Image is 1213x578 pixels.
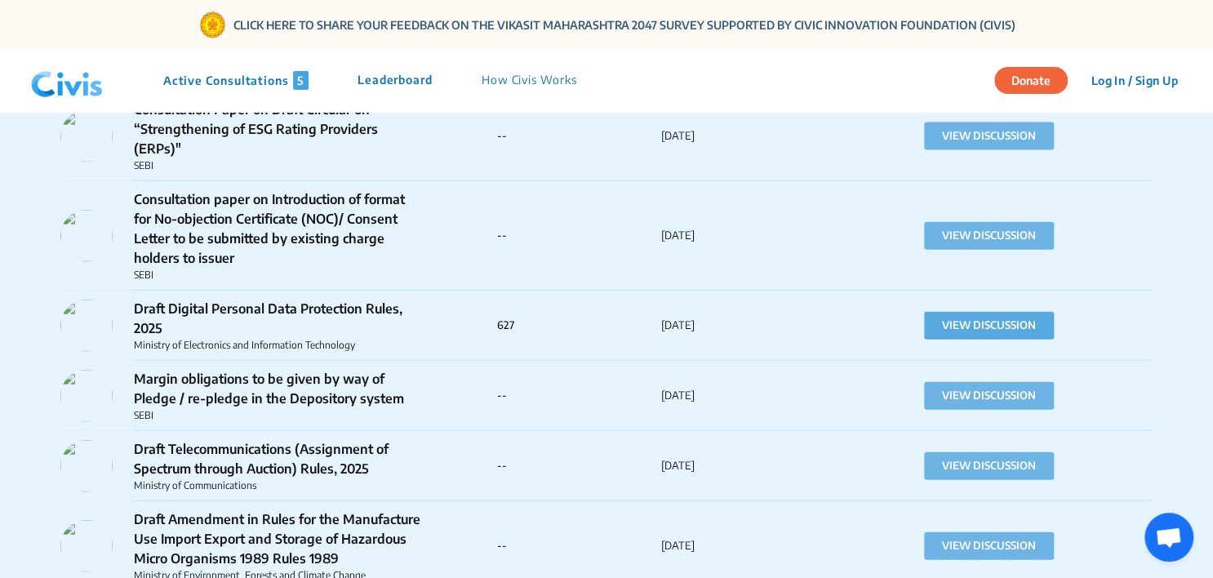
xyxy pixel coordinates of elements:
p: SEBI [134,268,424,282]
a: Donate [994,71,1080,87]
span: 5 [293,71,309,90]
p: [DATE] [661,458,825,474]
p: Consultation paper on Introduction of format for No-objection Certificate (NOC)/ Consent Letter t... [134,189,424,268]
button: VIEW DISCUSSION [924,532,1054,560]
p: How Civis Works [482,71,577,90]
img: navlogo.png [24,56,109,105]
button: VIEW DISCUSSION [924,222,1054,250]
p: Leaderboard [358,71,433,90]
p: Ministry of Electronics and Information Technology [134,338,424,353]
p: -- [497,538,661,554]
p: [DATE] [661,128,825,144]
img: wr1mba3wble6xs6iajorg9al0z4x [60,110,113,162]
p: 627 [497,318,661,334]
button: Log In / Sign Up [1080,68,1189,93]
img: ws0pfcaro38jc0v5glghkjokbm2f [60,520,113,572]
a: CLICK HERE TO SHARE YOUR FEEDBACK ON THE VIKASIT MAHARASHTRA 2047 SURVEY SUPPORTED BY CIVIC INNOV... [233,16,1015,33]
p: Active Consultations [163,71,309,90]
p: SEBI [134,158,424,173]
button: VIEW DISCUSSION [924,452,1054,480]
p: Consultation Paper on Draft Circular on “Strengthening of ESG Rating Providers (ERPs)" [134,100,424,158]
a: Open chat [1144,513,1193,562]
p: -- [497,458,661,474]
p: -- [497,228,661,244]
button: VIEW DISCUSSION [924,312,1054,340]
button: Donate [994,67,1068,94]
p: Ministry of Communications [134,478,424,493]
p: -- [497,388,661,404]
img: n3up77s6drunkl3q7mnom4rmg7o2 [60,300,113,352]
button: VIEW DISCUSSION [924,382,1054,410]
p: Draft Telecommunications (Assignment of Spectrum through Auction) Rules, 2025 [134,439,424,478]
p: [DATE] [661,538,825,554]
p: Draft Amendment in Rules for the Manufacture Use Import Export and Storage of Hazardous Micro Org... [134,509,424,568]
p: [DATE] [661,388,825,404]
img: wr1mba3wble6xs6iajorg9al0z4x [60,370,113,422]
button: VIEW DISCUSSION [924,122,1054,150]
p: SEBI [134,408,424,423]
p: [DATE] [661,318,825,334]
p: Margin obligations to be given by way of Pledge / re-pledge in the Depository system [134,369,424,408]
p: -- [497,128,661,144]
img: wr1mba3wble6xs6iajorg9al0z4x [60,210,113,262]
p: Draft Digital Personal Data Protection Rules, 2025 [134,299,424,338]
img: Gom Logo [198,11,227,39]
p: [DATE] [661,228,825,244]
img: n3up77s6drunkl3q7mnom4rmg7o2 [60,440,113,492]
